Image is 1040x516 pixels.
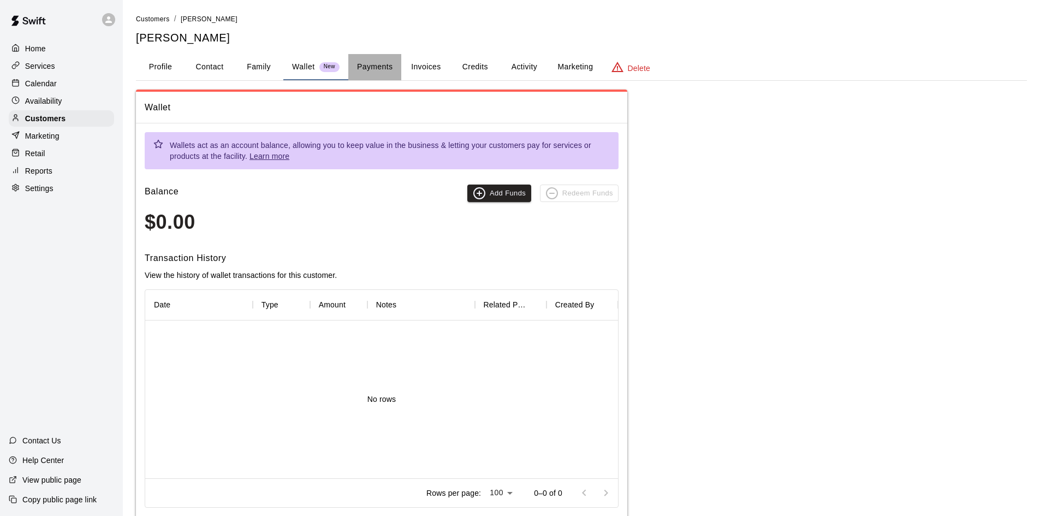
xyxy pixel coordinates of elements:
[401,54,450,80] button: Invoices
[170,297,186,312] button: Sort
[310,289,367,320] div: Amount
[396,297,412,312] button: Sort
[22,475,81,485] p: View public page
[25,165,52,176] p: Reports
[9,40,114,57] a: Home
[484,289,528,320] div: Related Payment ID
[9,110,114,127] a: Customers
[136,54,185,80] button: Profile
[22,494,97,505] p: Copy public page link
[145,289,253,320] div: Date
[594,297,609,312] button: Sort
[25,131,60,141] p: Marketing
[25,183,54,194] p: Settings
[367,289,475,320] div: Notes
[319,289,346,320] div: Amount
[9,163,114,179] a: Reports
[181,15,237,23] span: [PERSON_NAME]
[450,54,500,80] button: Credits
[25,43,46,54] p: Home
[485,485,516,501] div: 100
[136,13,1027,25] nav: breadcrumb
[145,251,619,265] h6: Transaction History
[549,54,602,80] button: Marketing
[467,185,531,202] button: Add Funds
[145,185,179,202] h6: Balance
[528,297,543,312] button: Sort
[346,297,361,312] button: Sort
[25,148,45,159] p: Retail
[319,63,340,70] span: New
[9,128,114,144] a: Marketing
[249,152,289,161] a: Learn more
[136,54,1027,80] div: basic tabs example
[25,113,66,124] p: Customers
[9,180,114,197] a: Settings
[145,270,619,281] p: View the history of wallet transactions for this customer.
[136,15,170,23] span: Customers
[154,289,170,320] div: Date
[426,488,481,499] p: Rows per page:
[25,61,55,72] p: Services
[253,289,310,320] div: Type
[292,61,315,73] p: Wallet
[9,58,114,74] a: Services
[22,455,64,466] p: Help Center
[9,93,114,109] a: Availability
[262,289,278,320] div: Type
[145,100,619,115] span: Wallet
[546,289,618,320] div: Created By
[9,75,114,92] a: Calendar
[534,488,562,499] p: 0–0 of 0
[500,54,549,80] button: Activity
[475,289,546,320] div: Related Payment ID
[376,289,396,320] div: Notes
[234,54,283,80] button: Family
[9,145,114,162] a: Retail
[145,211,619,234] h3: $0.00
[136,14,170,23] a: Customers
[22,435,61,446] p: Contact Us
[136,31,1027,45] h5: [PERSON_NAME]
[348,54,401,80] button: Payments
[555,289,595,320] div: Created By
[25,96,62,106] p: Availability
[628,63,650,74] p: Delete
[170,135,610,166] div: Wallets act as an account balance, allowing you to keep value in the business & letting your cust...
[185,54,234,80] button: Contact
[278,297,294,312] button: Sort
[145,321,618,478] div: No rows
[25,78,57,89] p: Calendar
[174,13,176,25] li: /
